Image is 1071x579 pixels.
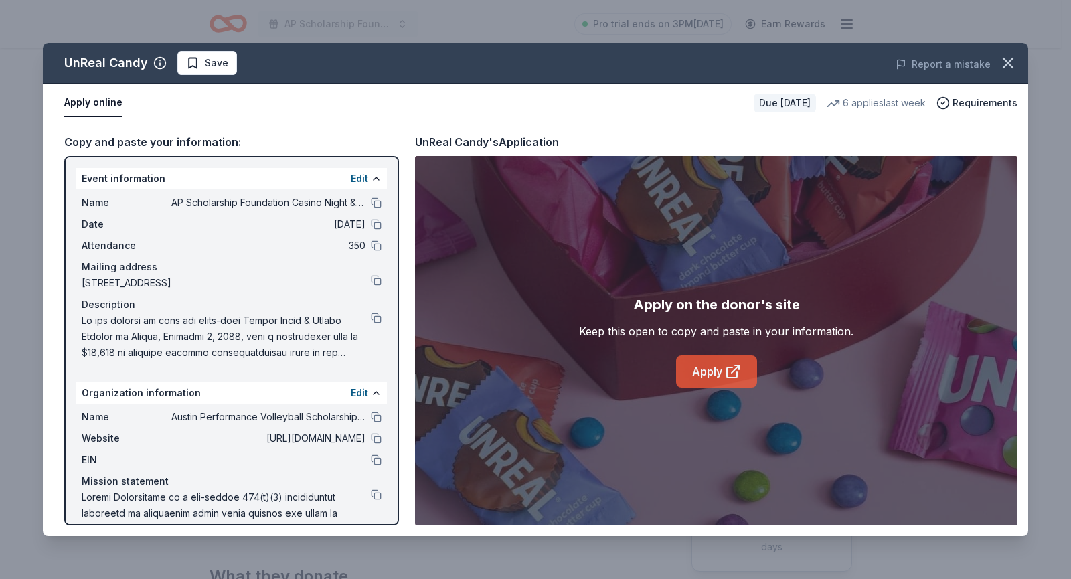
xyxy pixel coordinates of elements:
[82,297,382,313] div: Description
[82,259,382,275] div: Mailing address
[76,168,387,189] div: Event information
[171,409,365,425] span: Austin Performance Volleyball Scholarship Foundation
[579,323,853,339] div: Keep this open to copy and paste in your information.
[171,430,365,446] span: [URL][DOMAIN_NAME]
[82,238,171,254] span: Attendance
[676,355,757,388] a: Apply
[171,195,365,211] span: AP Scholarship Foundation Casino Night & Silent Auction
[171,216,365,232] span: [DATE]
[953,95,1017,111] span: Requirements
[896,56,991,72] button: Report a mistake
[82,473,382,489] div: Mission statement
[351,385,368,401] button: Edit
[64,133,399,151] div: Copy and paste your information:
[82,195,171,211] span: Name
[82,313,371,361] span: Lo ips dolorsi am cons adi elits-doei Tempor Incid & Utlabo Etdolor ma Aliqua, Enimadmi 2, 2088, ...
[82,452,171,468] span: EIN
[64,52,148,74] div: UnReal Candy
[82,430,171,446] span: Website
[633,294,800,315] div: Apply on the donor's site
[64,89,122,117] button: Apply online
[76,382,387,404] div: Organization information
[936,95,1017,111] button: Requirements
[82,489,371,537] span: Loremi Dolorsitame co a eli-seddoe 474(t)(3) incididuntut laboreetd ma aliquaenim admin venia qui...
[415,133,559,151] div: UnReal Candy's Application
[754,94,816,112] div: Due [DATE]
[82,409,171,425] span: Name
[171,238,365,254] span: 350
[177,51,237,75] button: Save
[351,171,368,187] button: Edit
[205,55,228,71] span: Save
[82,216,171,232] span: Date
[82,275,371,291] span: [STREET_ADDRESS]
[827,95,926,111] div: 6 applies last week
